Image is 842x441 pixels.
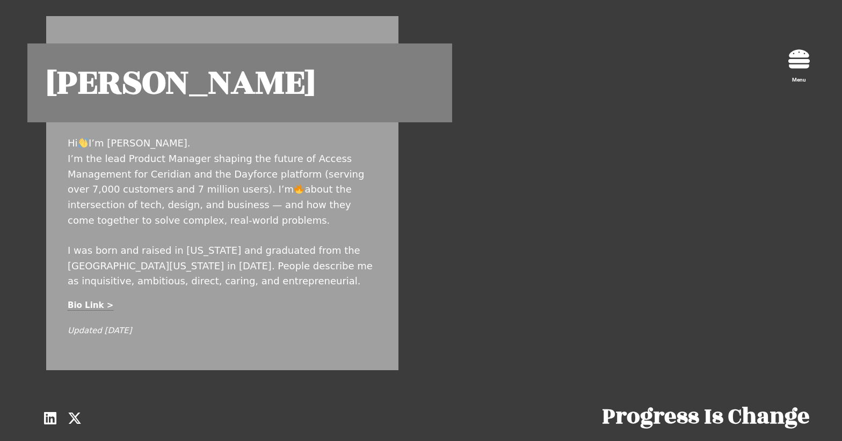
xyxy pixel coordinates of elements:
[46,62,433,104] h1: [PERSON_NAME]
[788,48,810,70] a: Menu
[68,300,113,311] a: Bio Link >
[68,326,132,335] em: Updated [DATE]
[68,243,377,289] p: I was born and raised in [US_STATE] and graduated from the [GEOGRAPHIC_DATA][US_STATE] in [DATE]....
[68,136,377,229] p: Hi I’m [PERSON_NAME]. I’m the lead Product Manager shaping the future of Access Management for Ce...
[78,138,88,148] img: 👋
[792,77,806,83] a: Menu
[294,184,304,194] img: 🔥
[366,405,810,429] h3: Progress Is Change
[27,43,452,122] a: [PERSON_NAME]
